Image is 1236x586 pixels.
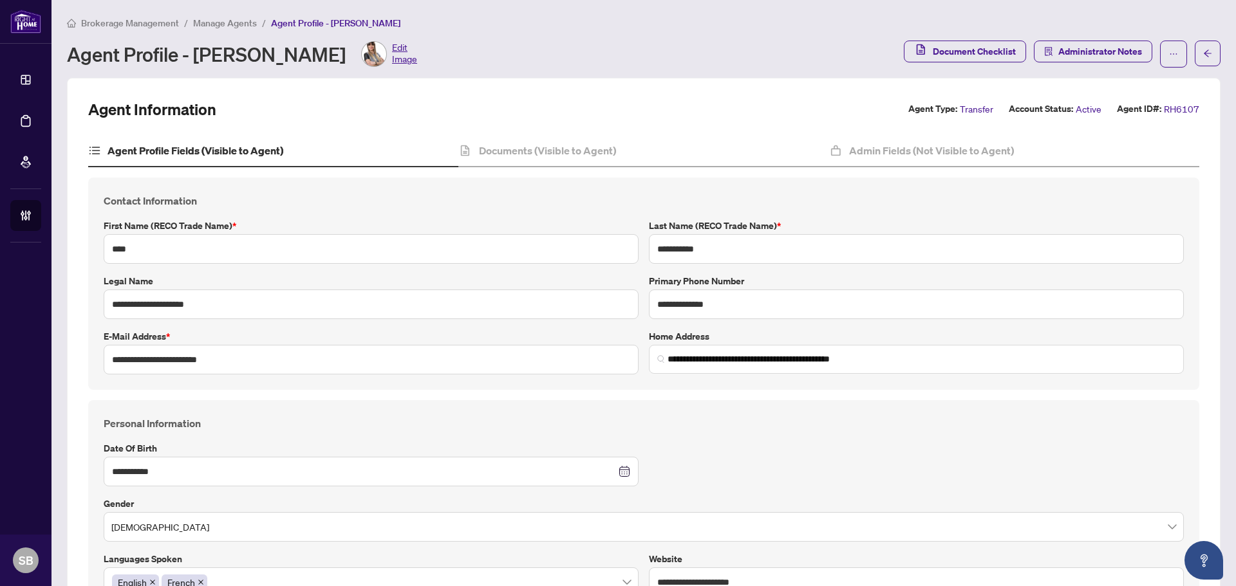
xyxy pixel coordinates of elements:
[1034,41,1152,62] button: Administrator Notes
[362,42,386,66] img: Profile Icon
[111,515,1176,539] span: Female
[1076,102,1101,116] span: Active
[104,219,639,233] label: First Name (RECO Trade Name)
[1164,102,1199,116] span: RH6107
[649,329,1184,343] label: Home Address
[271,17,400,29] span: Agent Profile - [PERSON_NAME]
[198,579,204,585] span: close
[649,274,1184,288] label: Primary Phone Number
[933,41,1016,62] span: Document Checklist
[67,19,76,28] span: home
[657,355,665,363] img: search_icon
[184,15,188,30] li: /
[960,102,993,116] span: Transfer
[1058,41,1142,62] span: Administrator Notes
[88,99,216,120] h2: Agent Information
[392,41,417,67] span: Edit Image
[104,552,639,566] label: Languages spoken
[649,219,1184,233] label: Last Name (RECO Trade Name)
[904,41,1026,62] button: Document Checklist
[108,143,283,158] h4: Agent Profile Fields (Visible to Agent)
[104,329,639,343] label: E-mail Address
[1169,50,1178,59] span: ellipsis
[104,416,1184,431] h4: Personal Information
[104,274,639,288] label: Legal Name
[19,551,33,569] span: SB
[81,17,179,29] span: Brokerage Management
[479,143,616,158] h4: Documents (Visible to Agent)
[1009,102,1073,116] label: Account Status:
[262,15,266,30] li: /
[1044,47,1053,56] span: solution
[104,497,1184,511] label: Gender
[649,552,1184,566] label: Website
[908,102,957,116] label: Agent Type:
[10,10,41,33] img: logo
[67,41,417,67] div: Agent Profile - [PERSON_NAME]
[149,579,156,585] span: close
[104,441,639,455] label: Date of Birth
[1184,541,1223,580] button: Open asap
[1203,49,1212,58] span: arrow-left
[104,193,1184,208] h4: Contact Information
[193,17,257,29] span: Manage Agents
[849,143,1014,158] h4: Admin Fields (Not Visible to Agent)
[1117,102,1161,116] label: Agent ID#:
